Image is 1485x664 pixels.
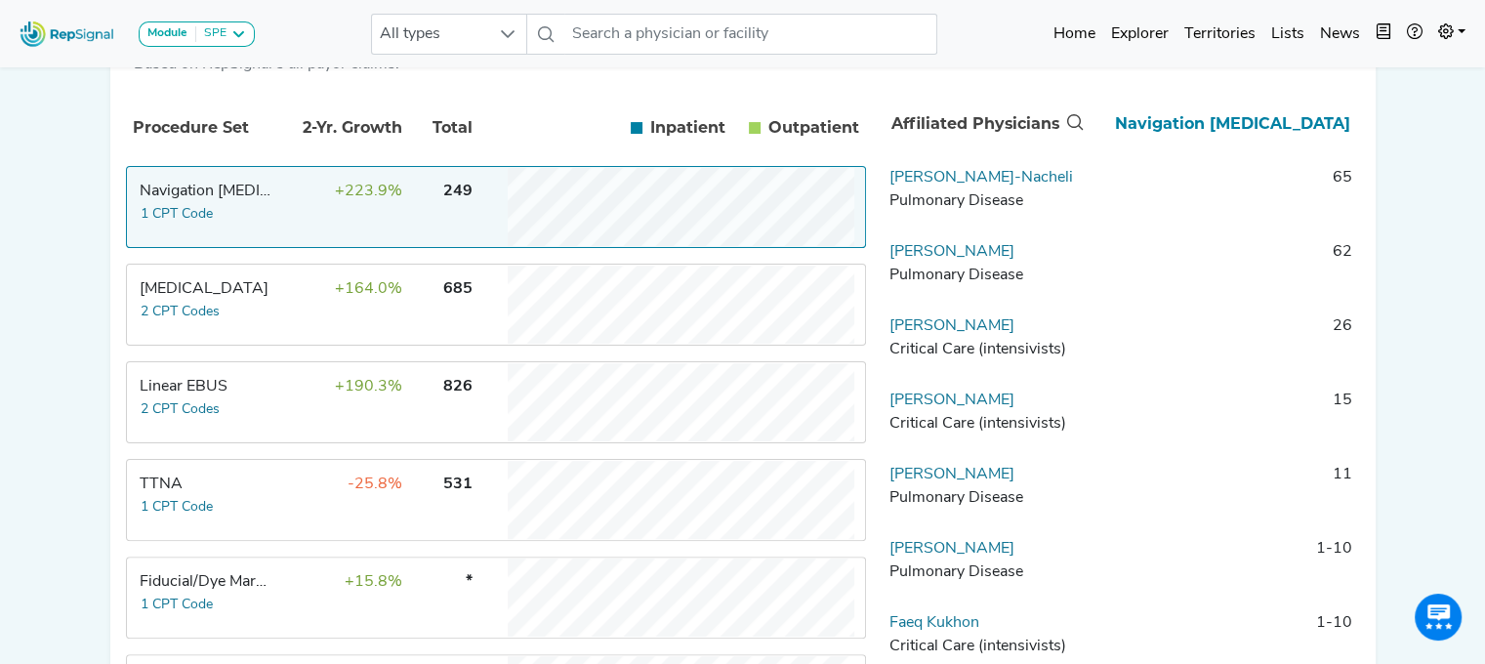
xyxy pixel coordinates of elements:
span: All types [372,15,489,54]
a: Faeq Kukhon [889,615,979,631]
a: Territories [1176,15,1263,54]
div: Pulmonary Disease [889,486,1079,510]
a: [PERSON_NAME] [889,244,1014,260]
a: [PERSON_NAME] [889,393,1014,408]
th: Total [407,95,475,161]
a: Home [1046,15,1103,54]
td: 1-10 [1087,537,1360,596]
div: Fiducial/Dye Marking [140,570,273,594]
th: 2-Yr. Growth [278,95,405,161]
span: 826 [443,379,473,394]
div: Pulmonary Disease [889,264,1079,287]
button: 2 CPT Codes [140,301,221,323]
td: 65 [1087,166,1360,225]
button: 2 CPT Codes [140,398,221,421]
a: Lists [1263,15,1312,54]
span: +164.0% [335,281,402,297]
a: Explorer [1103,15,1176,54]
a: [PERSON_NAME]-Nacheli [889,170,1073,186]
span: +223.9% [335,184,402,199]
th: Affiliated Physicians [883,92,1088,156]
th: Navigation Bronchoscopy [1088,92,1359,156]
div: Critical Care (intensivists) [889,635,1079,658]
div: Linear EBUS [140,375,273,398]
button: ModuleSPE [139,21,255,47]
div: Navigation Bronchoscopy [140,180,273,203]
td: 11 [1087,463,1360,521]
strong: Module [147,27,187,39]
div: Critical Care (intensivists) [889,412,1079,436]
td: 26 [1087,314,1360,373]
div: Transbronchial Biopsy [140,277,273,301]
div: TTNA [140,473,273,496]
button: 1 CPT Code [140,496,214,519]
a: [PERSON_NAME] [889,541,1014,557]
td: 62 [1087,240,1360,299]
div: SPE [196,26,227,42]
span: Inpatient [650,116,725,140]
span: -25.8% [348,477,402,492]
a: [PERSON_NAME] [889,318,1014,334]
div: Pulmonary Disease [889,189,1079,213]
input: Search a physician or facility [564,14,937,55]
span: +190.3% [335,379,402,394]
td: 15 [1087,389,1360,447]
button: 1 CPT Code [140,594,214,616]
div: Critical Care (intensivists) [889,338,1079,361]
span: 531 [443,477,473,492]
button: Intel Book [1368,15,1399,54]
th: Procedure Set [130,95,276,161]
span: +15.8% [345,574,402,590]
a: [PERSON_NAME] [889,467,1014,482]
span: Outpatient [768,116,859,140]
button: 1 CPT Code [140,203,214,226]
span: 249 [443,184,473,199]
div: Pulmonary Disease [889,560,1079,584]
span: 685 [443,281,473,297]
a: News [1312,15,1368,54]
